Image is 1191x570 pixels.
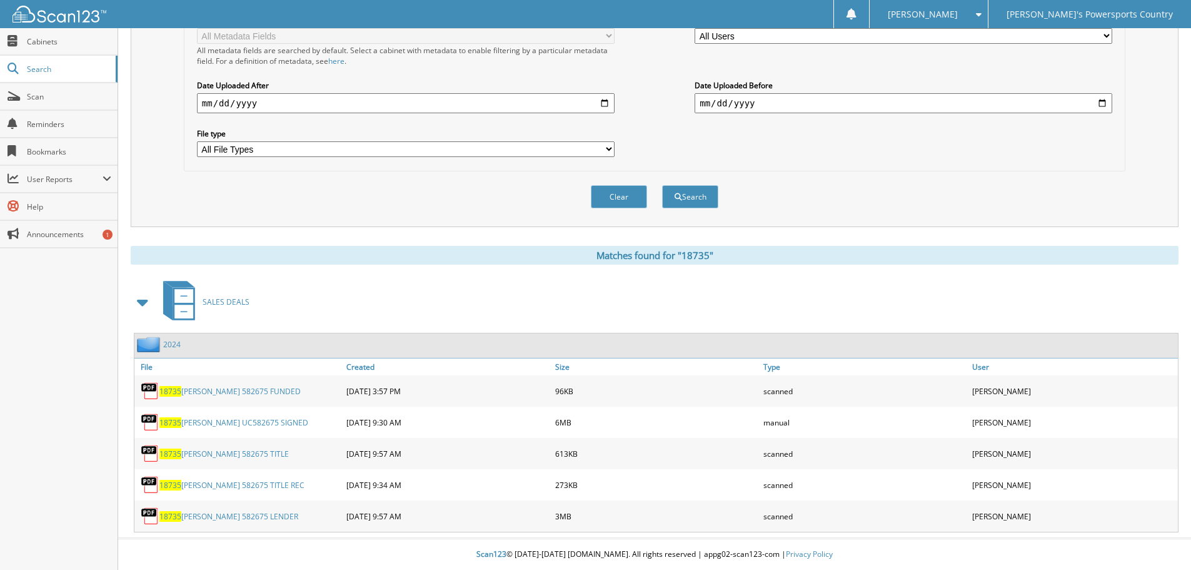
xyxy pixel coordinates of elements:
span: Scan123 [476,549,506,559]
span: Scan [27,91,111,102]
span: Search [27,64,109,74]
div: scanned [760,472,969,497]
img: PDF.png [141,507,159,526]
a: Privacy Policy [786,549,833,559]
img: folder2.png [137,337,163,352]
div: scanned [760,441,969,466]
div: manual [760,410,969,435]
div: [DATE] 9:34 AM [343,472,552,497]
a: Type [760,359,969,375]
span: [PERSON_NAME]'s Powersports Country [1007,11,1173,18]
span: Cabinets [27,36,111,47]
a: Created [343,359,552,375]
a: 2024 [163,339,181,350]
div: © [DATE]-[DATE] [DOMAIN_NAME]. All rights reserved | appg02-scan123-com | [118,539,1191,570]
a: 18735[PERSON_NAME] 582675 FUNDED [159,386,301,397]
a: 18735[PERSON_NAME] 582675 TITLE REC [159,480,304,491]
div: [PERSON_NAME] [969,472,1178,497]
span: 18735 [159,480,181,491]
button: Search [662,185,718,208]
div: [DATE] 9:57 AM [343,504,552,529]
span: SALES DEALS [203,297,249,307]
a: here [328,56,344,66]
a: Size [552,359,761,375]
a: 18735[PERSON_NAME] 582675 LENDER [159,511,298,522]
div: 1 [103,230,113,240]
span: Help [27,201,111,212]
input: end [695,93,1112,113]
div: [PERSON_NAME] [969,504,1178,529]
span: User Reports [27,174,103,185]
div: 96KB [552,379,761,404]
a: 18735[PERSON_NAME] UC582675 SIGNED [159,417,308,428]
img: PDF.png [141,476,159,494]
div: 273KB [552,472,761,497]
span: Reminders [27,119,111,130]
div: [DATE] 9:30 AM [343,410,552,435]
img: scan123-logo-white.svg [13,6,106,23]
img: PDF.png [141,444,159,463]
img: PDF.png [141,382,159,400]
div: [DATE] 9:57 AM [343,441,552,466]
div: [PERSON_NAME] [969,441,1178,466]
a: SALES DEALS [156,277,249,327]
div: All metadata fields are searched by default. Select a cabinet with metadata to enable filtering b... [197,45,615,66]
a: File [134,359,343,375]
div: scanned [760,504,969,529]
span: [PERSON_NAME] [888,11,958,18]
span: 18735 [159,511,181,522]
button: Clear [591,185,647,208]
label: Date Uploaded Before [695,80,1112,91]
span: Announcements [27,229,111,240]
input: start [197,93,615,113]
span: 18735 [159,417,181,428]
div: 613KB [552,441,761,466]
div: 3MB [552,504,761,529]
a: User [969,359,1178,375]
img: PDF.png [141,413,159,432]
label: File type [197,128,615,139]
span: 18735 [159,386,181,397]
div: [PERSON_NAME] [969,410,1178,435]
div: [DATE] 3:57 PM [343,379,552,404]
span: 18735 [159,449,181,459]
div: [PERSON_NAME] [969,379,1178,404]
div: scanned [760,379,969,404]
label: Date Uploaded After [197,80,615,91]
a: 18735[PERSON_NAME] 582675 TITLE [159,449,289,459]
div: Matches found for "18735" [131,246,1178,265]
div: 6MB [552,410,761,435]
span: Bookmarks [27,146,111,157]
